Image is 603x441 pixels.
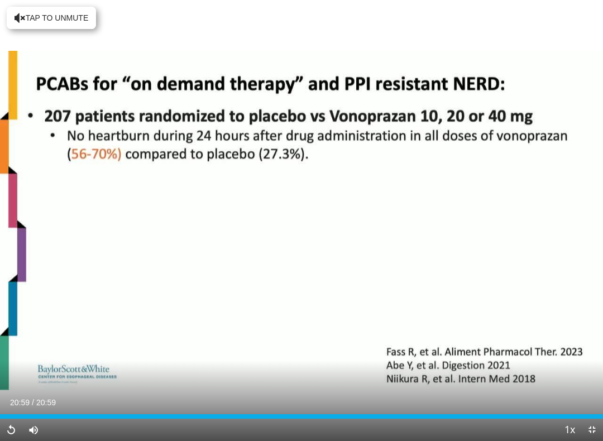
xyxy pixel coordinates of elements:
[36,398,56,407] span: 20:59
[7,7,96,29] button: Tap to unmute
[22,419,45,441] button: Mute
[32,398,34,407] span: /
[10,398,30,407] span: 20:59
[558,419,581,441] button: Playback Rate
[581,419,603,441] button: Exit Fullscreen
